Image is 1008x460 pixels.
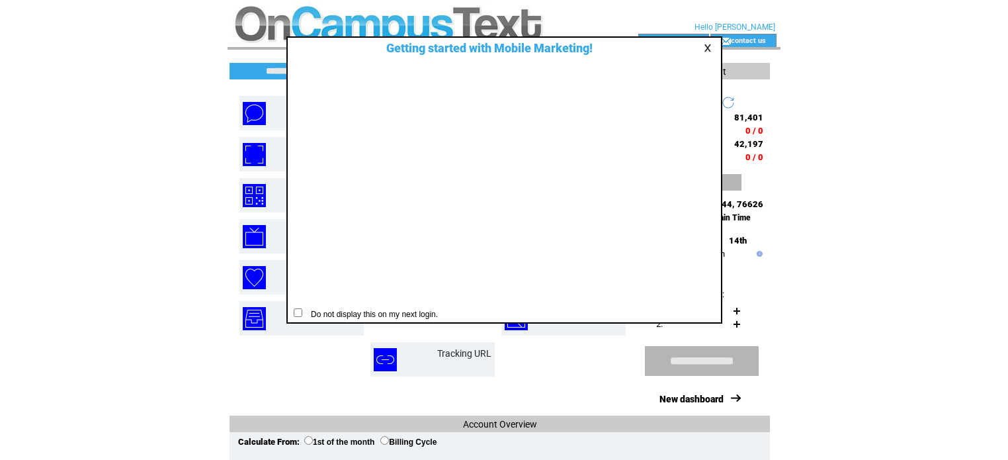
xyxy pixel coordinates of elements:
[380,437,437,447] label: Billing Cycle
[243,184,266,207] img: qr-codes.png
[243,307,266,330] img: inbox.png
[721,36,731,46] img: contact_us_icon.gif
[659,36,669,46] img: account_icon.gif
[656,319,663,329] span: 2.
[373,41,593,55] span: Getting started with Mobile Marketing!
[374,348,397,371] img: tracking-url.png
[745,152,763,162] span: 0 / 0
[659,394,724,404] a: New dashboard
[463,419,537,430] span: Account Overview
[694,23,775,32] span: Hello [PERSON_NAME]
[304,436,313,445] input: 1st of the month
[304,310,438,319] span: Do not display this on my next login.
[706,199,763,209] span: 71444, 76626
[745,126,763,136] span: 0 / 0
[304,437,374,447] label: 1st of the month
[734,113,763,122] span: 81,401
[437,348,491,359] a: Tracking URL
[243,266,266,289] img: birthday-wishes.png
[243,102,266,125] img: text-blast.png
[753,251,763,257] img: help.gif
[729,236,747,246] span: 14th
[696,213,751,222] span: Mountain Time
[243,225,266,248] img: text-to-screen.png
[380,436,389,445] input: Billing Cycle
[731,36,766,44] a: contact us
[734,139,763,149] span: 42,197
[243,143,266,166] img: mobile-coupons.png
[238,437,300,447] span: Calculate From:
